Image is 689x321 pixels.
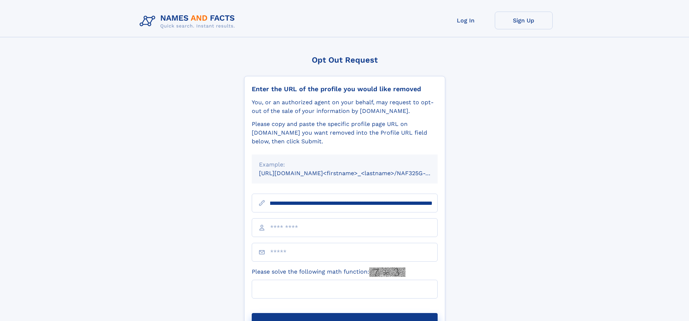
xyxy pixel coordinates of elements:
[244,55,445,64] div: Opt Out Request
[259,160,430,169] div: Example:
[252,85,438,93] div: Enter the URL of the profile you would like removed
[437,12,495,29] a: Log In
[137,12,241,31] img: Logo Names and Facts
[259,170,451,177] small: [URL][DOMAIN_NAME]<firstname>_<lastname>/NAF325G-xxxxxxxx
[252,267,405,277] label: Please solve the following math function:
[495,12,553,29] a: Sign Up
[252,120,438,146] div: Please copy and paste the specific profile page URL on [DOMAIN_NAME] you want removed into the Pr...
[252,98,438,115] div: You, or an authorized agent on your behalf, may request to opt-out of the sale of your informatio...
